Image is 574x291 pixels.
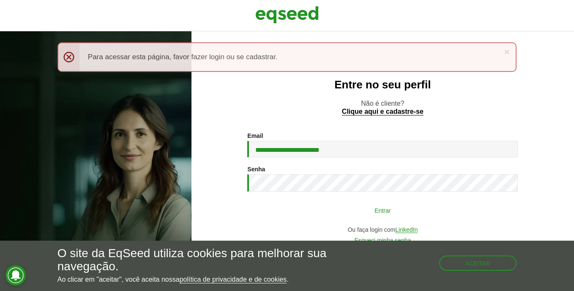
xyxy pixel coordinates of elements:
[342,108,424,115] a: Clique aqui e cadastre-se
[208,99,557,115] p: Não é cliente?
[247,227,518,233] div: Ou faça login com
[273,202,492,218] button: Entrar
[354,237,411,244] a: Esqueci minha senha
[247,133,263,139] label: Email
[439,255,517,271] button: Aceitar
[247,166,265,172] label: Senha
[180,276,287,283] a: política de privacidade e de cookies
[208,79,557,91] h2: Entre no seu perfil
[504,47,509,56] a: ×
[395,227,418,233] a: LinkedIn
[57,275,333,283] p: Ao clicar em "aceitar", você aceita nossa .
[57,42,517,72] div: Para acessar esta página, favor fazer login ou se cadastrar.
[255,4,319,25] img: EqSeed Logo
[57,247,333,273] h5: O site da EqSeed utiliza cookies para melhorar sua navegação.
